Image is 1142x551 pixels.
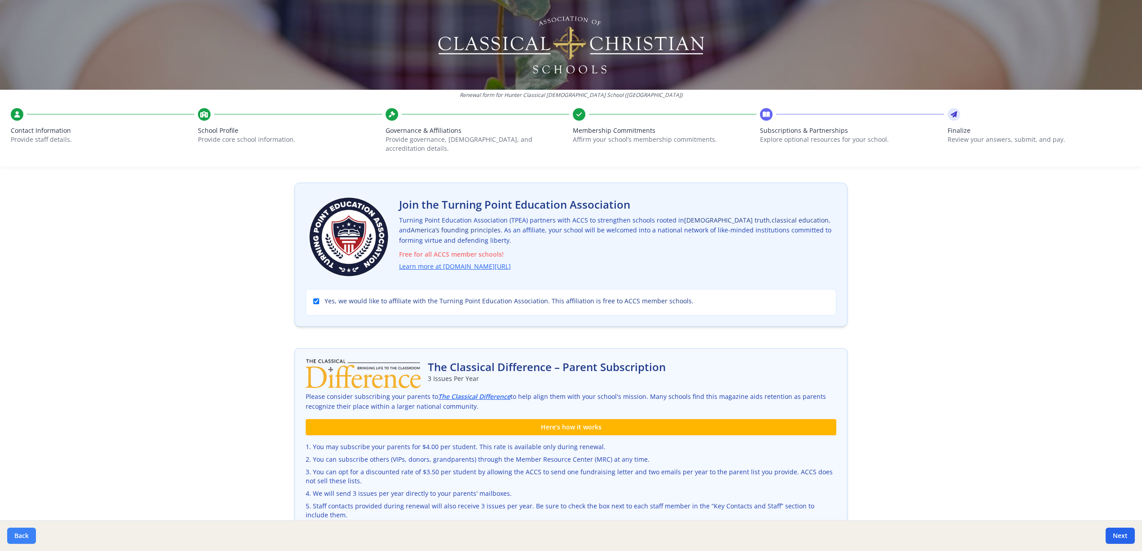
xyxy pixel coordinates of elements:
[1106,528,1135,544] button: Next
[573,135,756,144] p: Affirm your school’s membership commitments.
[306,419,836,435] div: Here’s how it works
[684,216,770,224] span: [DEMOGRAPHIC_DATA] truth
[11,135,194,144] p: Provide staff details.
[573,126,756,135] span: Membership Commitments
[772,216,829,224] span: classical education
[760,135,944,144] p: Explore optional resources for your school.
[198,126,382,135] span: School Profile
[306,502,836,520] li: Staff contacts provided during renewal will also receive 3 issues per year. Be sure to check the ...
[386,135,569,153] p: Provide governance, [DEMOGRAPHIC_DATA], and accreditation details.
[399,197,836,212] h2: Join the Turning Point Education Association
[306,359,421,388] img: The Classical Difference
[7,528,36,544] button: Back
[325,297,694,306] span: Yes, we would like to affiliate with the Turning Point Education Association. This affiliation is...
[760,126,944,135] span: Subscriptions & Partnerships
[438,392,510,402] a: The Classical Difference
[306,392,836,412] p: Please consider subscribing your parents to to help align them with your school's mission. Many s...
[198,135,382,144] p: Provide core school information.
[306,468,836,485] li: You can opt for a discounted rate of $3.50 per student by allowing the ACCS to send one fundraisi...
[399,262,511,272] a: Learn more at [DOMAIN_NAME][URL]
[306,455,836,464] li: You can subscribe others (VIPs, donors, grandparents) through the Member Resource Center (MRC) at...
[428,360,666,374] h2: The Classical Difference – Parent Subscription
[411,226,501,234] span: America’s founding principles
[399,215,836,272] p: Turning Point Education Association (TPEA) partners with ACCS to strengthen schools rooted in , ,...
[306,489,836,498] li: We will send 3 issues per year directly to your parents' mailboxes.
[306,194,392,280] img: Turning Point Education Association Logo
[11,126,194,135] span: Contact Information
[306,442,836,451] li: You may subscribe your parents for $4.00 per student. This rate is available only during renewal.
[386,126,569,135] span: Governance & Affiliations
[948,135,1131,144] p: Review your answers, submit, and pay.
[399,249,836,260] span: Free for all ACCS member schools!
[428,374,666,383] p: 3 Issues Per Year
[313,298,319,304] input: Yes, we would like to affiliate with the Turning Point Education Association. This affiliation is...
[948,126,1131,135] span: Finalize
[437,13,706,76] img: Logo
